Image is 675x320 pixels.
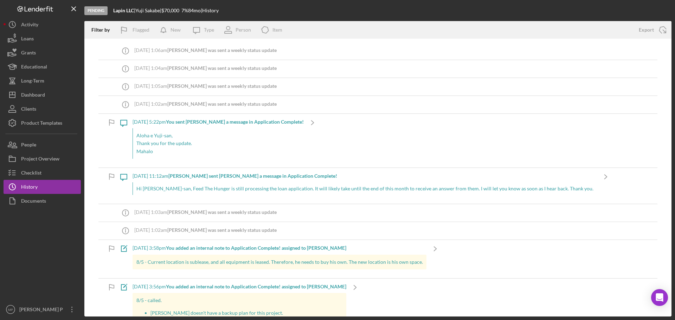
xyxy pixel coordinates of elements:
[166,283,346,289] b: You added an internal note to Application Complete! assigned to [PERSON_NAME]
[4,46,81,60] button: Grants
[133,173,597,179] div: [DATE] 11:12am
[4,74,81,88] button: Long-Term
[134,101,277,107] div: [DATE] 1:02am
[166,119,304,125] b: You sent [PERSON_NAME] a message in Application Complete!
[113,8,135,13] div: |
[156,23,188,37] button: New
[21,88,45,104] div: Dashboard
[115,240,444,278] a: [DATE] 3:58pmYou added an internal note to Application Complete! assigned to [PERSON_NAME]8/5 - C...
[4,116,81,130] button: Product Templates
[21,18,38,33] div: Activity
[4,194,81,208] button: Documents
[4,152,81,166] button: Project Overview
[168,173,337,179] b: [PERSON_NAME] sent [PERSON_NAME] a message in Application Complete!
[21,60,47,76] div: Educational
[134,83,277,89] div: [DATE] 1:05am
[21,166,41,182] div: Checklist
[4,180,81,194] button: History
[4,138,81,152] button: People
[18,302,63,318] div: [PERSON_NAME] P
[21,46,36,61] div: Grants
[21,180,38,196] div: History
[272,27,282,33] div: Item
[133,284,346,289] div: [DATE] 3:56pm
[115,168,615,204] a: [DATE] 11:12am[PERSON_NAME] sent [PERSON_NAME] a message in Application Complete!Hi [PERSON_NAME]...
[167,65,277,71] b: [PERSON_NAME] was sent a weekly status update
[236,27,251,33] div: Person
[115,114,321,168] a: [DATE] 5:22pmYou sent [PERSON_NAME] a message in Application Complete!Aloha e Yuji-san,Thank you ...
[84,6,108,15] div: Pending
[21,116,62,132] div: Product Templates
[134,47,277,53] div: [DATE] 1:06am
[632,23,671,37] button: Export
[136,139,300,147] p: Thank you for the update.
[91,27,115,33] div: Filter by
[171,23,181,37] div: New
[204,27,214,33] div: Type
[4,32,81,46] button: Loans
[4,60,81,74] button: Educational
[115,23,156,37] button: Flagged
[8,308,13,312] text: MP
[135,8,161,13] div: Yuji Sakabe |
[167,101,277,107] b: [PERSON_NAME] was sent a weekly status update
[4,302,81,316] button: MP[PERSON_NAME] P
[134,209,277,215] div: [DATE] 1:03am
[113,7,134,13] b: Lapin LLC
[21,102,36,118] div: Clients
[188,8,201,13] div: 84 mo
[639,23,654,37] div: Export
[167,47,277,53] b: [PERSON_NAME] was sent a weekly status update
[167,227,277,233] b: [PERSON_NAME] was sent a weekly status update
[21,194,46,210] div: Documents
[133,23,149,37] div: Flagged
[4,166,81,180] button: Checklist
[134,227,277,233] div: [DATE] 1:02am
[4,18,81,32] button: Activity
[167,209,277,215] b: [PERSON_NAME] was sent a weekly status update
[166,245,346,251] b: You added an internal note to Application Complete! assigned to [PERSON_NAME]
[136,296,343,304] p: 8/5 - called.
[4,102,81,116] button: Clients
[4,88,81,102] button: Dashboard
[167,83,277,89] b: [PERSON_NAME] was sent a weekly status update
[21,32,34,47] div: Loans
[136,132,300,139] p: Aloha e Yuji-san,
[651,289,668,306] div: Open Intercom Messenger
[136,148,300,155] p: Mahalo
[136,258,423,266] p: 8/5 - Current location is sublease, and all equipment is leased. Therefore, he needs to buy his o...
[133,119,304,125] div: [DATE] 5:22pm
[133,182,597,195] div: Hi [PERSON_NAME]-san, Feed The Hunger is still processing the loan application. It will likely ta...
[21,74,44,90] div: Long-Term
[21,152,59,168] div: Project Overview
[201,8,219,13] div: | History
[134,65,277,71] div: [DATE] 1:04am
[21,138,36,154] div: People
[181,8,188,13] div: 7 %
[150,309,343,317] p: [PERSON_NAME] doesn't have a backup plan for this project.
[161,7,179,13] span: $70,000
[133,245,426,251] div: [DATE] 3:58pm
